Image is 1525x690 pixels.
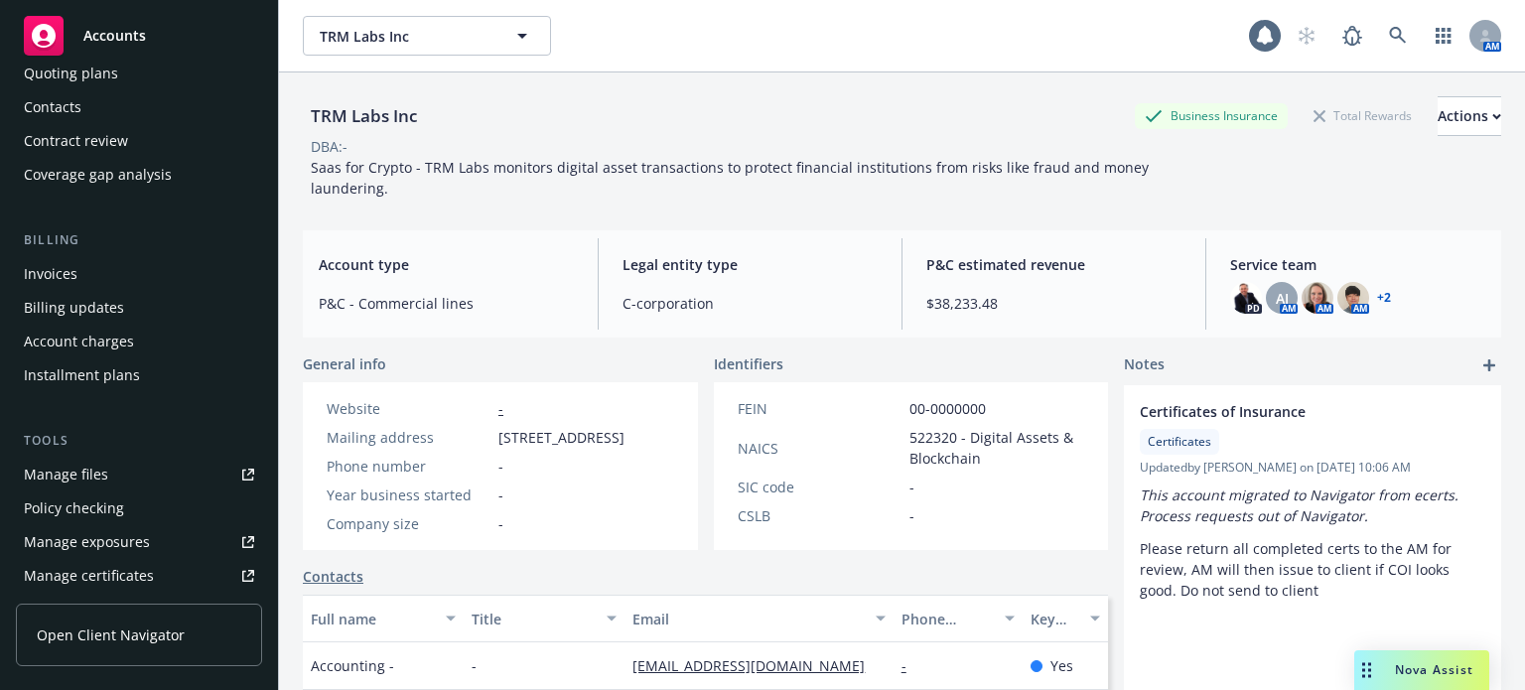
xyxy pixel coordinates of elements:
[1124,353,1165,377] span: Notes
[24,125,128,157] div: Contract review
[83,28,146,44] span: Accounts
[311,609,434,629] div: Full name
[1332,16,1372,56] a: Report a Bug
[1424,16,1463,56] a: Switch app
[909,477,914,497] span: -
[464,595,624,642] button: Title
[319,293,574,314] span: P&C - Commercial lines
[926,293,1181,314] span: $38,233.48
[1148,433,1211,451] span: Certificates
[632,656,881,675] a: [EMAIL_ADDRESS][DOMAIN_NAME]
[16,359,262,391] a: Installment plans
[1023,595,1109,642] button: Key contact
[24,359,140,391] div: Installment plans
[303,353,386,374] span: General info
[16,8,262,64] a: Accounts
[24,560,154,592] div: Manage certificates
[901,656,922,675] a: -
[24,459,108,490] div: Manage files
[16,58,262,89] a: Quoting plans
[16,292,262,324] a: Billing updates
[16,560,262,592] a: Manage certificates
[1230,254,1485,275] span: Service team
[1135,103,1288,128] div: Business Insurance
[1140,538,1485,601] p: Please return all completed certs to the AM for review, AM will then issue to client if COI looks...
[311,655,394,676] span: Accounting -
[16,91,262,123] a: Contacts
[1140,485,1462,525] em: This account migrated to Navigator from ecerts. Process requests out of Navigator.
[1230,282,1262,314] img: photo
[1438,96,1501,136] button: Actions
[16,230,262,250] div: Billing
[498,399,503,418] a: -
[1140,459,1485,477] span: Updated by [PERSON_NAME] on [DATE] 10:06 AM
[472,655,477,676] span: -
[909,427,1085,469] span: 522320 - Digital Assets & Blockchain
[327,484,490,505] div: Year business started
[303,16,551,56] button: TRM Labs Inc
[311,136,347,157] div: DBA: -
[1124,385,1501,617] div: Certificates of InsuranceCertificatesUpdatedby [PERSON_NAME] on [DATE] 10:06 AMThis account migra...
[472,609,595,629] div: Title
[16,159,262,191] a: Coverage gap analysis
[738,505,901,526] div: CSLB
[319,254,574,275] span: Account type
[1304,103,1422,128] div: Total Rewards
[498,427,624,448] span: [STREET_ADDRESS]
[16,125,262,157] a: Contract review
[1287,16,1326,56] a: Start snowing
[24,292,124,324] div: Billing updates
[327,456,490,477] div: Phone number
[1477,353,1501,377] a: add
[714,353,783,374] span: Identifiers
[623,254,878,275] span: Legal entity type
[1140,401,1434,422] span: Certificates of Insurance
[16,431,262,451] div: Tools
[16,326,262,357] a: Account charges
[894,595,1023,642] button: Phone number
[1395,661,1473,678] span: Nova Assist
[24,526,150,558] div: Manage exposures
[738,438,901,459] div: NAICS
[1050,655,1073,676] span: Yes
[624,595,893,642] button: Email
[909,398,986,419] span: 00-0000000
[24,91,81,123] div: Contacts
[498,456,503,477] span: -
[303,566,363,587] a: Contacts
[320,26,491,47] span: TRM Labs Inc
[24,58,118,89] div: Quoting plans
[311,158,1153,198] span: Saas for Crypto - TRM Labs monitors digital asset transactions to protect financial institutions ...
[1276,288,1289,309] span: AJ
[24,258,77,290] div: Invoices
[1354,650,1489,690] button: Nova Assist
[623,293,878,314] span: C-corporation
[327,513,490,534] div: Company size
[1438,97,1501,135] div: Actions
[1377,292,1391,304] a: +2
[327,398,490,419] div: Website
[926,254,1181,275] span: P&C estimated revenue
[303,103,425,129] div: TRM Labs Inc
[1302,282,1333,314] img: photo
[909,505,914,526] span: -
[16,492,262,524] a: Policy checking
[1354,650,1379,690] div: Drag to move
[1378,16,1418,56] a: Search
[303,595,464,642] button: Full name
[37,624,185,645] span: Open Client Navigator
[16,526,262,558] a: Manage exposures
[738,398,901,419] div: FEIN
[24,326,134,357] div: Account charges
[1337,282,1369,314] img: photo
[1031,609,1079,629] div: Key contact
[498,484,503,505] span: -
[24,159,172,191] div: Coverage gap analysis
[901,609,993,629] div: Phone number
[24,492,124,524] div: Policy checking
[498,513,503,534] span: -
[327,427,490,448] div: Mailing address
[738,477,901,497] div: SIC code
[632,609,863,629] div: Email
